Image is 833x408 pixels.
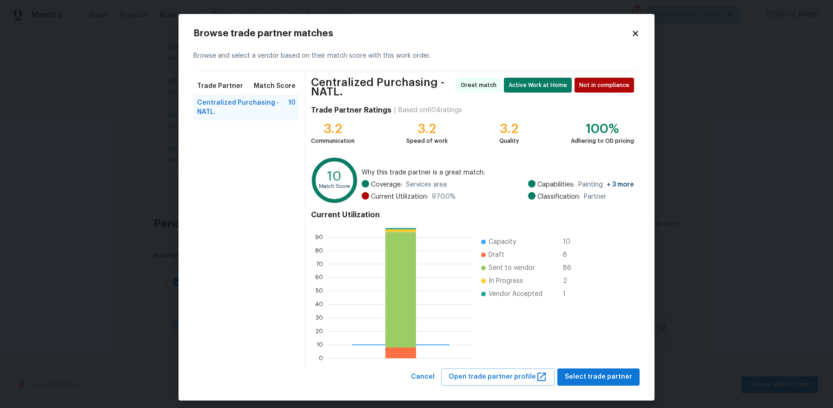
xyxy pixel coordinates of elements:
div: Communication [311,136,355,146]
text: 60 [315,275,323,281]
text: Match Score [319,184,350,189]
div: | [391,106,398,115]
span: 8 [563,250,578,260]
div: Adhering to OD pricing [571,136,634,146]
span: Sent to vendor [489,263,535,273]
h4: Trade Partner Ratings [311,106,391,115]
div: 3.2 [499,124,519,134]
span: Trade Partner [197,81,243,91]
text: 40 [315,301,323,307]
span: In Progress [489,276,523,286]
span: Why this trade partner is a great match: [362,168,634,177]
span: Coverage: [371,180,402,189]
span: Centralized Purchasing - NATL. [311,78,453,96]
span: Services area [406,180,447,189]
span: Classification: [537,192,580,201]
span: Active Work at Home [509,80,571,90]
button: Select trade partner [557,368,640,386]
h2: Browse trade partner matches [193,29,631,38]
span: Vendor Accepted [489,289,542,299]
span: 2 [563,276,578,286]
span: Match Score [254,81,296,91]
div: 100% [571,124,634,134]
span: Current Utilization: [371,192,428,201]
div: Browse and select a vendor based on their match score with this work order. [193,40,640,72]
span: Centralized Purchasing - NATL. [197,98,288,117]
span: Cancel [411,371,435,383]
h4: Current Utilization [311,210,634,220]
div: Based on 604 ratings [398,106,462,115]
span: Painting [578,180,634,189]
span: Select trade partner [565,371,632,383]
span: 10 [563,237,578,247]
text: 30 [316,315,323,321]
span: Capabilities: [537,180,575,189]
span: Partner [584,192,606,201]
div: 3.2 [406,124,448,134]
span: Capacity [489,237,516,247]
text: 70 [316,261,323,267]
div: 3.2 [311,124,355,134]
span: 10 [288,98,296,117]
text: 10 [317,342,323,348]
span: 86 [563,263,578,273]
span: Not in compliance [579,80,633,90]
span: 1 [563,289,578,299]
div: Quality [499,136,519,146]
text: 50 [316,288,323,294]
text: 80 [315,248,323,254]
text: 0 [319,355,323,361]
button: Open trade partner profile [441,368,555,386]
span: Open trade partner profile [449,371,547,383]
button: Cancel [407,368,438,386]
text: 20 [316,328,323,334]
text: 10 [327,170,342,183]
span: 970.0 % [432,192,456,201]
span: Draft [489,250,504,260]
text: 90 [315,234,323,240]
span: + 3 more [607,181,634,188]
div: Speed of work [406,136,448,146]
span: Great match [461,80,500,90]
